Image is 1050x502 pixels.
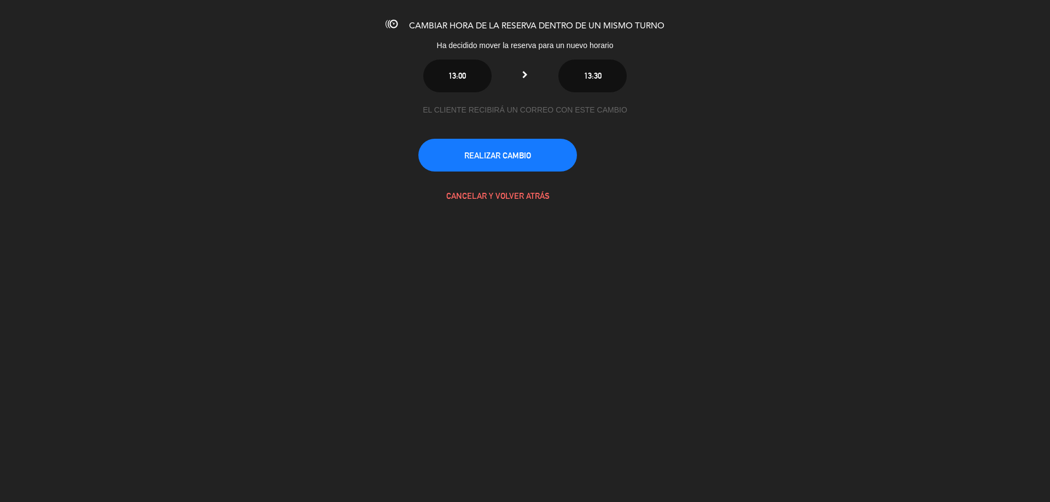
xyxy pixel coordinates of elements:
button: CANCELAR Y VOLVER ATRÁS [418,179,577,212]
div: Ha decidido mover la reserva para un nuevo horario [345,39,705,52]
span: 13:30 [584,71,602,80]
div: EL CLIENTE RECIBIRÁ UN CORREO CON ESTE CAMBIO [418,104,632,116]
button: 13:00 [423,60,492,92]
button: 13:30 [558,60,627,92]
button: REALIZAR CAMBIO [418,139,577,172]
span: 13:00 [448,71,466,80]
span: CAMBIAR HORA DE LA RESERVA DENTRO DE UN MISMO TURNO [409,22,664,31]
